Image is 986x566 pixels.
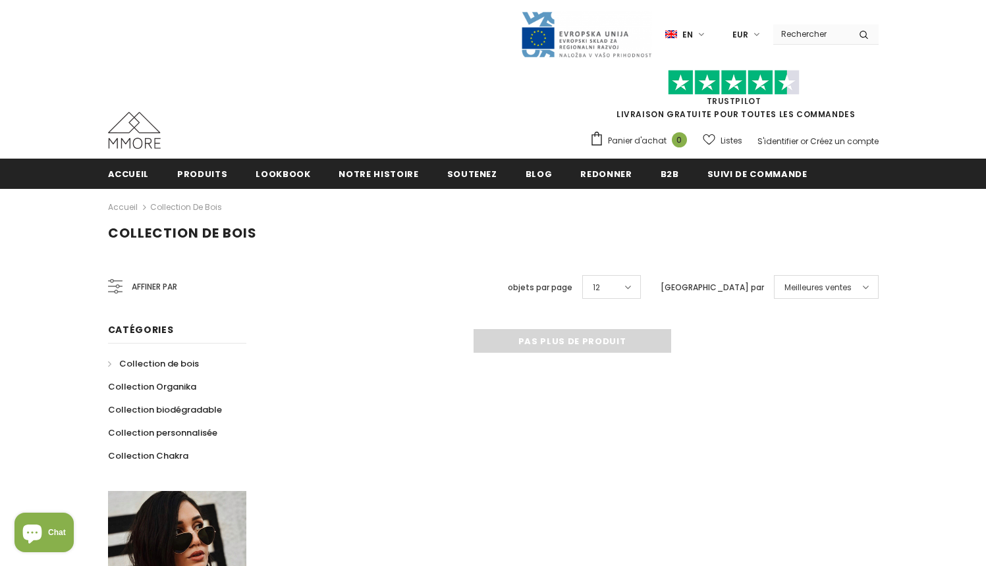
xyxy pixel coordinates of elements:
span: Collection personnalisée [108,426,217,439]
a: Suivi de commande [707,159,808,188]
span: Lookbook [256,168,310,180]
span: Suivi de commande [707,168,808,180]
span: Listes [721,134,742,147]
span: Collection de bois [119,357,199,370]
inbox-online-store-chat: Shopify online store chat [11,513,78,555]
a: Lookbook [256,159,310,188]
a: Collection Chakra [108,444,188,467]
a: Redonner [580,159,632,188]
a: Panier d'achat 0 [589,131,694,151]
a: B2B [661,159,679,188]
a: Créez un compte [810,136,879,147]
a: Notre histoire [339,159,418,188]
span: EUR [732,28,748,41]
a: Javni Razpis [520,28,652,39]
input: Search Site [773,24,849,43]
span: Accueil [108,168,150,180]
span: Affiner par [132,280,177,294]
span: Blog [526,168,553,180]
span: 12 [593,281,600,294]
a: soutenez [447,159,497,188]
span: or [800,136,808,147]
a: Produits [177,159,227,188]
span: 0 [672,132,687,147]
label: [GEOGRAPHIC_DATA] par [661,281,764,294]
label: objets par page [508,281,572,294]
img: Faites confiance aux étoiles pilotes [668,70,800,95]
img: Javni Razpis [520,11,652,59]
a: Collection de bois [108,352,199,375]
span: Collection biodégradable [108,403,222,416]
span: Redonner [580,168,632,180]
span: B2B [661,168,679,180]
span: soutenez [447,168,497,180]
span: en [682,28,693,41]
span: Notre histoire [339,168,418,180]
span: Meilleures ventes [784,281,852,294]
span: Catégories [108,323,174,336]
img: i-lang-1.png [665,29,677,40]
a: Accueil [108,159,150,188]
a: Collection biodégradable [108,398,222,421]
a: Collection personnalisée [108,421,217,444]
a: Collection de bois [150,201,222,213]
a: Collection Organika [108,375,196,398]
span: Collection Chakra [108,450,188,462]
span: Panier d'achat [608,134,667,147]
span: LIVRAISON GRATUITE POUR TOUTES LES COMMANDES [589,76,879,120]
a: Listes [703,129,742,152]
a: Accueil [108,199,138,215]
span: Produits [177,168,227,180]
span: Collection Organika [108,380,196,393]
span: Collection de bois [108,224,257,242]
a: TrustPilot [707,95,761,107]
a: Blog [526,159,553,188]
img: Cas MMORE [108,112,161,149]
a: S'identifier [757,136,798,147]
